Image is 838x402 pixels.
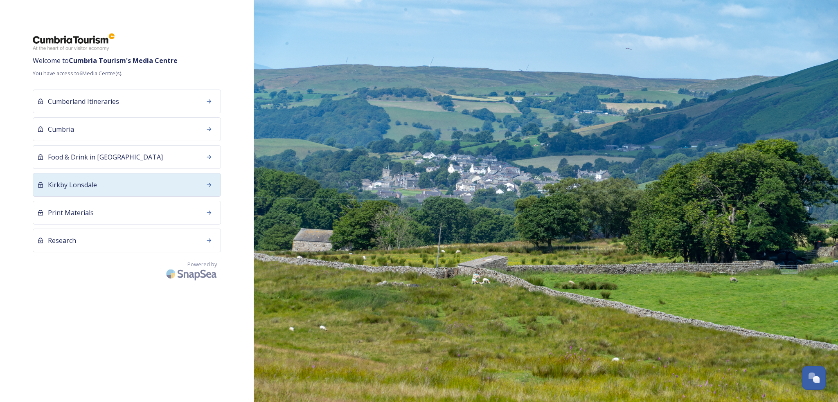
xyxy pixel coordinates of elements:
span: Welcome to [33,56,221,65]
span: You have access to 6 Media Centre(s). [33,70,221,77]
a: Cumberland Itineraries [33,90,221,117]
span: Cumberland Itineraries [48,97,119,106]
a: Cumbria [33,117,221,145]
span: Cumbria [48,124,74,134]
strong: Cumbria Tourism 's Media Centre [69,56,178,65]
img: SnapSea Logo [164,264,221,283]
span: Print Materials [48,208,94,218]
img: ct_logo.png [33,33,115,52]
span: Food & Drink in [GEOGRAPHIC_DATA] [48,152,163,162]
a: Research [33,229,221,256]
a: Print Materials [33,201,221,229]
span: Research [48,236,76,245]
a: Food & Drink in [GEOGRAPHIC_DATA] [33,145,221,173]
button: Open Chat [802,366,826,390]
span: Kirkby Lonsdale [48,180,97,190]
a: Kirkby Lonsdale [33,173,221,201]
span: Powered by [187,261,217,268]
